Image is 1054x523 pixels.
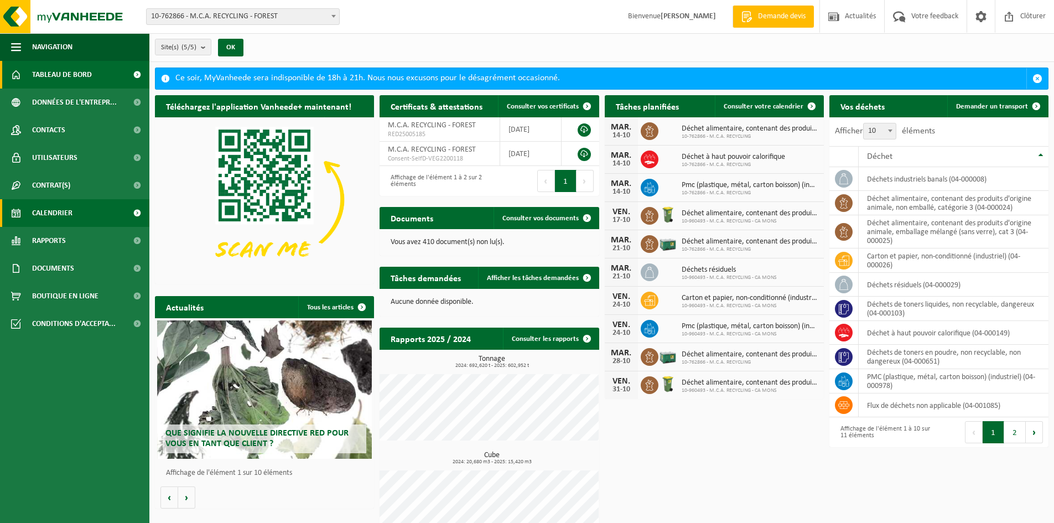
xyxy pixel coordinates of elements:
[478,267,598,289] a: Afficher les tâches demandées
[658,346,677,365] img: PB-LB-0680-HPE-GN-01
[380,207,444,229] h2: Documents
[610,245,632,252] div: 21-10
[658,205,677,224] img: WB-0140-HPE-GN-50
[1004,421,1026,443] button: 2
[500,117,562,142] td: [DATE]
[682,379,818,387] span: Déchet alimentaire, contenant des produits d'origine animale, non emballé, catég...
[610,329,632,337] div: 24-10
[610,188,632,196] div: 14-10
[610,377,632,386] div: VEN.
[160,486,178,509] button: Vorige
[385,452,599,465] h3: Cube
[859,215,1048,248] td: déchet alimentaire, contenant des produits d'origine animale, emballage mélangé (sans verre), cat...
[498,95,598,117] a: Consulter vos certificats
[388,146,476,154] span: M.C.A. RECYCLING - FOREST
[859,191,1048,215] td: déchet alimentaire, contenant des produits d'origine animale, non emballé, catégorie 3 (04-000024)
[610,179,632,188] div: MAR.
[682,218,818,225] span: 10-960493 - M.C.A. RECYCLING - CA MONS
[380,328,482,349] h2: Rapports 2025 / 2024
[380,95,494,117] h2: Certificats & attestations
[682,246,818,253] span: 10-762866 - M.C.A. RECYCLING
[503,328,598,350] a: Consulter les rapports
[947,95,1047,117] a: Demander un transport
[175,68,1026,89] div: Ce soir, MyVanheede sera indisponible de 18h à 21h. Nous nous excusons pour le désagrément occasi...
[682,331,818,338] span: 10-960493 - M.C.A. RECYCLING - CA MONS
[682,322,818,331] span: Pmc (plastique, métal, carton boisson) (industriel)
[835,420,933,444] div: Affichage de l'élément 1 à 10 sur 11 éléments
[863,123,896,139] span: 10
[610,236,632,245] div: MAR.
[166,469,368,477] p: Affichage de l'élément 1 sur 10 éléments
[32,61,92,89] span: Tableau de bord
[682,275,777,281] span: 10-960493 - M.C.A. RECYCLING - CA MONS
[32,172,70,199] span: Contrat(s)
[682,237,818,246] span: Déchet alimentaire, contenant des produits d'origine animale, emballage mélangé ...
[32,227,66,255] span: Rapports
[1026,421,1043,443] button: Next
[682,359,818,366] span: 10-762866 - M.C.A. RECYCLING
[388,121,476,130] span: M.C.A. RECYCLING - FOREST
[380,267,472,288] h2: Tâches demandées
[658,234,677,252] img: PB-LB-0680-HPE-GN-01
[385,459,599,465] span: 2024: 20,680 m3 - 2025: 15,420 m3
[32,282,98,310] span: Boutique en ligne
[218,39,243,56] button: OK
[298,296,373,318] a: Tous les articles
[610,349,632,358] div: MAR.
[391,298,588,306] p: Aucune donnée disponible.
[32,144,77,172] span: Utilisateurs
[32,310,116,338] span: Conditions d'accepta...
[610,386,632,393] div: 31-10
[965,421,983,443] button: Previous
[147,9,339,24] span: 10-762866 - M.C.A. RECYCLING - FOREST
[610,273,632,281] div: 21-10
[385,355,599,369] h3: Tonnage
[32,116,65,144] span: Contacts
[755,11,808,22] span: Demande devis
[682,162,785,168] span: 10-762866 - M.C.A. RECYCLING
[555,170,577,192] button: 1
[577,170,594,192] button: Next
[155,117,374,282] img: Download de VHEPlus App
[682,133,818,140] span: 10-762866 - M.C.A. RECYCLING
[537,170,555,192] button: Previous
[610,320,632,329] div: VEN.
[388,130,491,139] span: RED25005185
[610,208,632,216] div: VEN.
[32,89,117,116] span: Données de l'entrepr...
[502,215,579,222] span: Consulter vos documents
[610,292,632,301] div: VEN.
[610,151,632,160] div: MAR.
[385,363,599,369] span: 2024: 692,620 t - 2025: 602,952 t
[610,132,632,139] div: 14-10
[682,350,818,359] span: Déchet alimentaire, contenant des produits d'origine animale, emballage mélangé ...
[682,153,785,162] span: Déchet à haut pouvoir calorifique
[682,190,818,196] span: 10-762866 - M.C.A. RECYCLING
[181,44,196,51] count: (5/5)
[610,216,632,224] div: 17-10
[859,273,1048,297] td: déchets résiduels (04-000029)
[682,303,818,309] span: 10-960493 - M.C.A. RECYCLING - CA MONS
[385,169,484,193] div: Affichage de l'élément 1 à 2 sur 2 éléments
[859,393,1048,417] td: flux de déchets non applicable (04-001085)
[155,296,215,318] h2: Actualités
[867,152,892,161] span: Déchet
[682,387,818,394] span: 10-960493 - M.C.A. RECYCLING - CA MONS
[610,123,632,132] div: MAR.
[610,358,632,365] div: 28-10
[391,239,588,246] p: Vous avez 410 document(s) non lu(s).
[661,12,716,20] strong: [PERSON_NAME]
[32,255,74,282] span: Documents
[32,33,72,61] span: Navigation
[859,248,1048,273] td: carton et papier, non-conditionné (industriel) (04-000026)
[487,275,579,282] span: Afficher les tâches demandées
[682,181,818,190] span: Pmc (plastique, métal, carton boisson) (industriel)
[715,95,823,117] a: Consulter votre calendrier
[507,103,579,110] span: Consulter vos certificats
[161,39,196,56] span: Site(s)
[388,154,491,163] span: Consent-SelfD-VEG2200118
[859,369,1048,393] td: PMC (plastique, métal, carton boisson) (industriel) (04-000978)
[724,103,803,110] span: Consulter votre calendrier
[157,320,372,459] a: Que signifie la nouvelle directive RED pour vous en tant que client ?
[859,297,1048,321] td: déchets de toners liquides, non recyclable, dangereux (04-000103)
